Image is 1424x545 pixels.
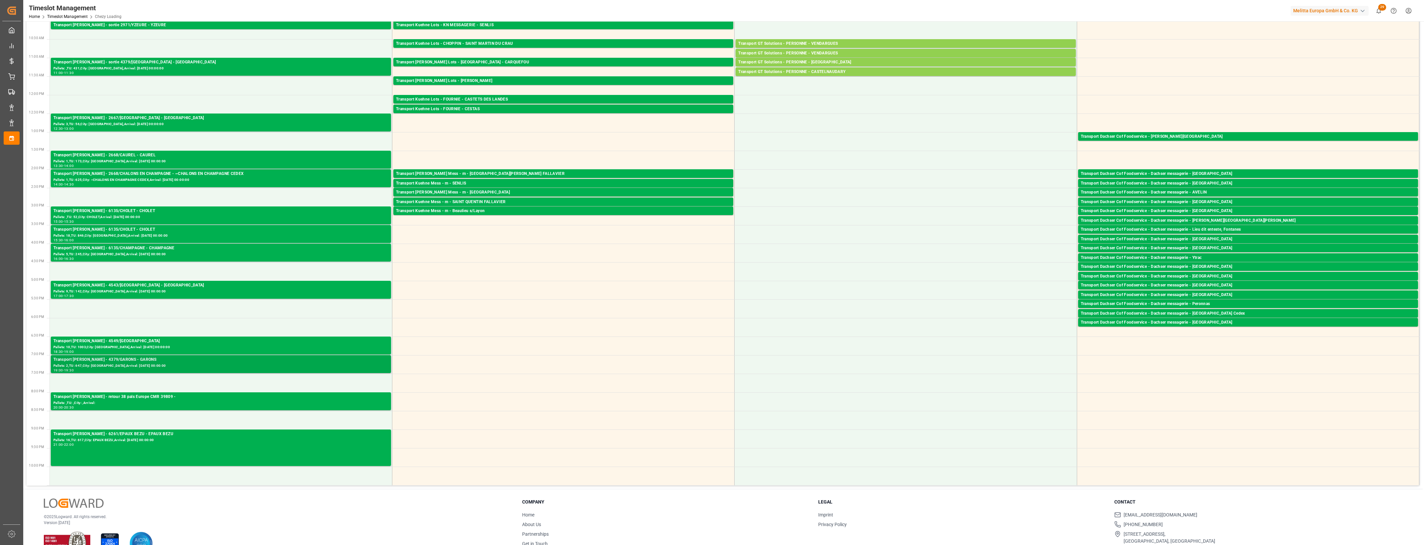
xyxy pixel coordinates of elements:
div: Transport Dachser Cof Foodservice - Dachser messagerie - Peronnas [1081,301,1415,307]
div: 11:00 [53,71,63,74]
div: - [63,239,64,242]
div: Transport [PERSON_NAME] Lots - [PERSON_NAME] [396,78,731,84]
div: Transport [PERSON_NAME] - 6135/CHOLET - CHOLET [53,208,388,214]
div: Transport [PERSON_NAME] - 6261/EPAUX BEZU - EPAUX BEZU [53,431,388,437]
div: Transport Kuehne Lots - CHOPPIN - SAINT MARTIN DU CRAU [396,40,731,47]
div: - [63,183,64,186]
div: Melitta Europa GmbH & Co. KG [1291,6,1369,16]
span: 12:30 PM [29,111,44,114]
div: Pallets: 1,TU: 625,City: ~CHALONS EN CHAMPAGNE CEDEX,Arrival: [DATE] 00:00:00 [53,177,388,183]
div: Pallets: 6,TU: 1022,City: [GEOGRAPHIC_DATA],Arrival: [DATE] 00:00:00 [738,75,1073,81]
div: Transport Kuehne Mess - m - Beaulieu s/Layon [396,208,731,214]
div: Pallets: ,TU: 115,City: [GEOGRAPHIC_DATA],Arrival: [DATE] 00:00:00 [53,29,388,34]
span: [STREET_ADDRESS], [GEOGRAPHIC_DATA], [GEOGRAPHIC_DATA] [1124,531,1215,545]
div: Pallets: ,TU: 88,City: [GEOGRAPHIC_DATA],Arrival: [DATE] 00:00:00 [396,196,731,201]
div: Pallets: 2,TU: ,City: [GEOGRAPHIC_DATA],Arrival: [DATE] 00:00:00 [1081,289,1415,294]
div: Transport GT Solutions - PERSONNE - CASTELNAUDARY [738,69,1073,75]
span: 11:30 AM [29,73,44,77]
div: Pallets: 10,TU: 98,City: [GEOGRAPHIC_DATA],Arrival: [DATE] 00:00:00 [738,66,1073,71]
div: Transport Dachser Cof Foodservice - Dachser messagerie - [GEOGRAPHIC_DATA] [1081,273,1415,280]
div: Pallets: 2,TU: 38,City: [GEOGRAPHIC_DATA],Arrival: [DATE] 00:00:00 [1081,214,1415,220]
div: Transport Dachser Cof Foodservice - Dachser messagerie - [GEOGRAPHIC_DATA] [1081,282,1415,289]
div: Pallets: 2,TU: 647,City: [GEOGRAPHIC_DATA],Arrival: [DATE] 00:00:00 [53,363,388,369]
p: © 2025 Logward. All rights reserved. [44,514,506,520]
div: Transport [PERSON_NAME] - sortie 2971/YZEURE - YZEURE [53,22,388,29]
div: Pallets: 16,TU: 448,City: CARQUEFOU,Arrival: [DATE] 00:00:00 [396,84,731,90]
div: Transport Dachser Cof Foodservice - Dachser messagerie - AVELIN [1081,189,1415,196]
span: 8:00 PM [31,389,44,393]
div: Pallets: 9,TU: 142,City: [GEOGRAPHIC_DATA],Arrival: [DATE] 00:00:00 [53,289,388,294]
div: Pallets: ,TU: 431,City: [GEOGRAPHIC_DATA],Arrival: [DATE] 00:00:00 [53,66,388,71]
div: 17:00 [53,294,63,297]
a: Imprint [818,512,833,517]
div: Pallets: 1,TU: 815,City: [GEOGRAPHIC_DATA][PERSON_NAME],Arrival: [DATE] 00:00:00 [396,47,731,53]
div: Transport Dachser Cof Foodservice - Dachser messagerie - [PERSON_NAME][GEOGRAPHIC_DATA][PERSON_NAME] [1081,217,1415,224]
div: Transport Dachser Cof Foodservice - Dachser messagerie - [GEOGRAPHIC_DATA] [1081,245,1415,252]
span: 7:30 PM [31,371,44,374]
div: Pallets: 5,TU: 245,City: [GEOGRAPHIC_DATA],Arrival: [DATE] 00:00:00 [53,252,388,257]
div: 17:30 [64,294,74,297]
div: - [63,350,64,353]
span: 3:00 PM [31,203,44,207]
a: Partnerships [522,531,549,537]
div: 19:00 [53,369,63,372]
div: Transport Dachser Cof Foodservice - Dachser messagerie - [GEOGRAPHIC_DATA] [1081,180,1415,187]
div: Pallets: ,TU: 87,City: [GEOGRAPHIC_DATA],Arrival: [DATE] 00:00:00 [1081,326,1415,332]
span: 4:30 PM [31,259,44,263]
div: 13:00 [64,127,74,130]
div: Pallets: 18,TU: 846,City: [GEOGRAPHIC_DATA],Arrival: [DATE] 00:00:00 [53,233,388,239]
div: Transport Dachser Cof Foodservice - Dachser messagerie - [GEOGRAPHIC_DATA] [1081,319,1415,326]
span: 3:30 PM [31,222,44,226]
span: 10:30 AM [29,36,44,40]
span: 4:00 PM [31,241,44,244]
a: Privacy Policy [818,522,847,527]
span: 6:30 PM [31,334,44,337]
div: Pallets: 1,TU: 16,City: [GEOGRAPHIC_DATA][PERSON_NAME],Arrival: [DATE] 00:00:00 [396,177,731,183]
p: Version [DATE] [44,520,506,526]
div: Transport Dachser Cof Foodservice - Dachser messagerie - [GEOGRAPHIC_DATA] [1081,199,1415,205]
div: 15:30 [53,239,63,242]
button: show 29 new notifications [1371,3,1386,18]
a: About Us [522,522,541,527]
div: Transport [PERSON_NAME] Mess - m - [GEOGRAPHIC_DATA][PERSON_NAME] FALLAVIER [396,171,731,177]
div: 18:30 [53,350,63,353]
div: Pallets: ,TU: 20,City: [GEOGRAPHIC_DATA],Arrival: [DATE] 00:00:00 [1081,243,1415,248]
div: Transport [PERSON_NAME] - 6135/CHOLET - CHOLET [53,226,388,233]
span: 12:00 PM [29,92,44,96]
div: - [63,71,64,74]
span: [EMAIL_ADDRESS][DOMAIN_NAME] [1124,511,1197,518]
div: Pallets: 1,TU: 28,City: [GEOGRAPHIC_DATA],Arrival: [DATE] 00:00:00 [1081,298,1415,304]
h3: Contact [1114,499,1402,506]
a: Home [29,14,40,19]
div: - [63,164,64,167]
div: Transport Dachser Cof Foodservice - Dachser messagerie - [GEOGRAPHIC_DATA] [1081,171,1415,177]
span: 1:00 PM [31,129,44,133]
span: 6:00 PM [31,315,44,319]
div: Transport [PERSON_NAME] - retour 38 pals Europe CMR 39809 - [53,394,388,400]
div: Pallets: 1,TU: 55,City: [GEOGRAPHIC_DATA],Arrival: [DATE] 00:00:00 [1081,252,1415,257]
div: Pallets: ,TU: ,City: ,Arrival: [53,400,388,406]
div: Transport [PERSON_NAME] - 4543/[GEOGRAPHIC_DATA] - [GEOGRAPHIC_DATA] [53,282,388,289]
div: 16:00 [64,239,74,242]
span: 1:30 PM [31,148,44,151]
div: Pallets: ,TU: 52,City: CHOLET,Arrival: [DATE] 00:00:00 [53,214,388,220]
div: Transport [PERSON_NAME] - 2667/[GEOGRAPHIC_DATA] - [GEOGRAPHIC_DATA] [53,115,388,121]
div: 14:00 [64,164,74,167]
div: Pallets: 16,TU: 617,City: EPAUX BEZU,Arrival: [DATE] 00:00:00 [53,437,388,443]
h3: Company [522,499,810,506]
div: - [63,220,64,223]
div: Pallets: 2,TU: 25,City: [GEOGRAPHIC_DATA],Arrival: [DATE] 00:00:00 [1081,177,1415,183]
div: Transport GT Solutions - PERSONNE - VENDARGUES [738,40,1073,47]
div: 20:30 [64,406,74,409]
div: - [63,294,64,297]
div: Transport Dachser Cof Foodservice - [PERSON_NAME][GEOGRAPHIC_DATA] [1081,133,1415,140]
div: Pallets: ,TU: 49,City: [GEOGRAPHIC_DATA],Arrival: [DATE] 00:00:00 [1081,280,1415,285]
div: Transport Dachser Cof Foodservice - Dachser messagerie - Ytrac [1081,255,1415,261]
div: Pallets: 1,TU: 25,City: Ytrac,Arrival: [DATE] 00:00:00 [1081,261,1415,267]
div: Pallets: ,TU: 345,City: [GEOGRAPHIC_DATA],Arrival: [DATE] 00:00:00 [396,29,731,34]
div: Pallets: 1,TU: 23,City: Lieu dit [GEOGRAPHIC_DATA], [GEOGRAPHIC_DATA],Arrival: [DATE] 00:00:00 [1081,233,1415,239]
div: Pallets: 3,TU: 56,City: [GEOGRAPHIC_DATA],Arrival: [DATE] 00:00:00 [53,121,388,127]
div: Transport Kuehne Lots - FOURNIE - CESTAS [396,106,731,113]
div: Pallets: ,TU: 91,City: [GEOGRAPHIC_DATA],Arrival: [DATE] 00:00:00 [1081,187,1415,193]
